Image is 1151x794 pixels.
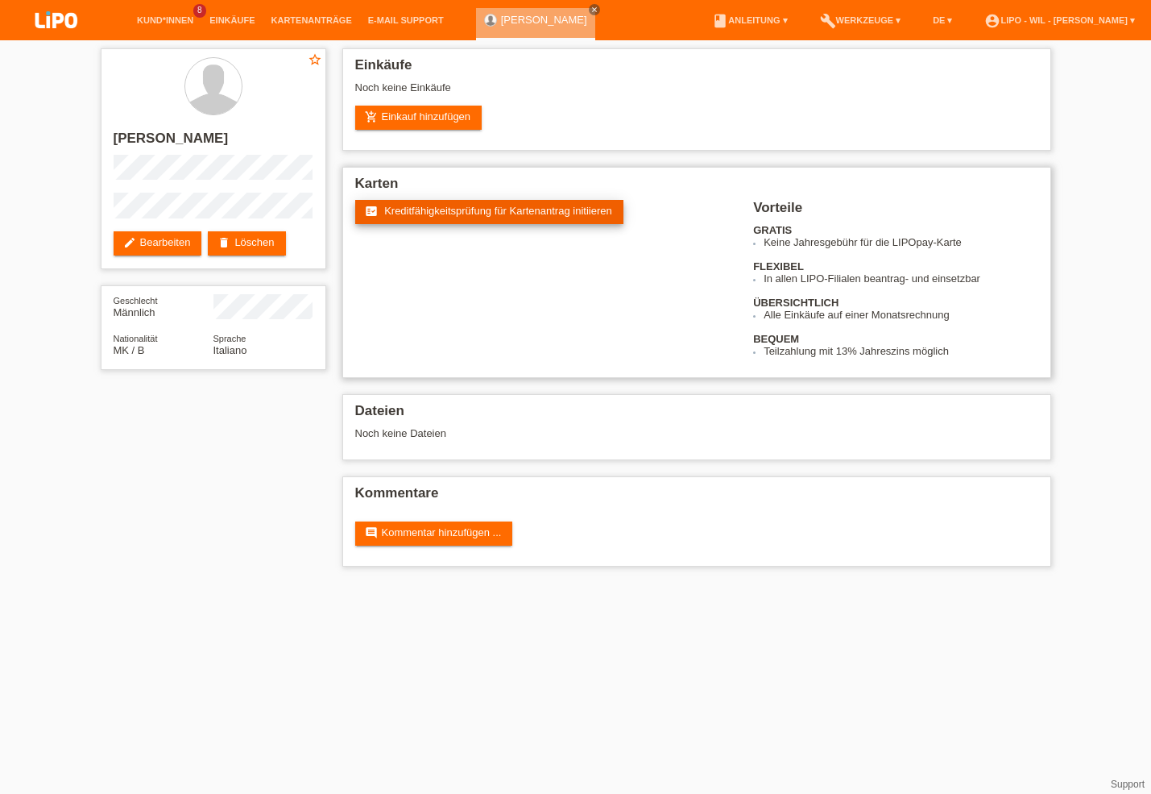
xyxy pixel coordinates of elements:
i: delete [217,236,230,249]
i: account_circle [984,13,1000,29]
span: Kreditfähigkeitsprüfung für Kartenantrag initiieren [384,205,612,217]
i: add_shopping_cart [365,110,378,123]
div: Männlich [114,294,213,318]
a: close [589,4,600,15]
li: Teilzahlung mit 13% Jahreszins möglich [764,345,1037,357]
a: Kund*innen [129,15,201,25]
a: Einkäufe [201,15,263,25]
i: book [712,13,728,29]
i: close [590,6,598,14]
a: deleteLöschen [208,231,285,256]
b: GRATIS [753,224,792,236]
a: DE ▾ [925,15,960,25]
i: star_border [308,52,322,67]
i: build [820,13,836,29]
a: buildWerkzeuge ▾ [812,15,909,25]
b: FLEXIBEL [753,260,804,272]
a: editBearbeiten [114,231,202,256]
div: Noch keine Dateien [355,427,847,439]
a: account_circleLIPO - Wil - [PERSON_NAME] ▾ [976,15,1143,25]
a: commentKommentar hinzufügen ... [355,522,513,546]
div: Noch keine Einkäufe [355,81,1038,106]
a: fact_check Kreditfähigkeitsprüfung für Kartenantrag initiieren [355,200,623,224]
i: edit [123,236,136,249]
h2: Einkäufe [355,57,1038,81]
h2: Vorteile [753,200,1037,224]
h2: Kommentare [355,485,1038,509]
a: E-Mail Support [360,15,452,25]
li: Alle Einkäufe auf einer Monatsrechnung [764,309,1037,321]
a: bookAnleitung ▾ [704,15,795,25]
li: In allen LIPO-Filialen beantrag- und einsetzbar [764,272,1037,285]
i: fact_check [365,205,378,218]
span: Geschlecht [114,296,158,306]
span: Sprache [213,334,246,343]
a: add_shopping_cartEinkauf hinzufügen [355,106,482,130]
i: comment [365,526,378,539]
a: star_border [308,52,322,69]
b: ÜBERSICHTLICH [753,297,838,309]
a: Kartenanträge [263,15,360,25]
span: Italiano [213,344,247,356]
a: Support [1111,779,1145,790]
a: [PERSON_NAME] [501,14,587,26]
span: 8 [193,4,206,18]
li: Keine Jahresgebühr für die LIPOpay-Karte [764,236,1037,248]
span: Nationalität [114,334,158,343]
span: Mazedonien / B / 13.01.2023 [114,344,145,356]
a: LIPO pay [16,33,97,45]
h2: Dateien [355,403,1038,427]
b: BEQUEM [753,333,799,345]
h2: [PERSON_NAME] [114,131,313,155]
h2: Karten [355,176,1038,200]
